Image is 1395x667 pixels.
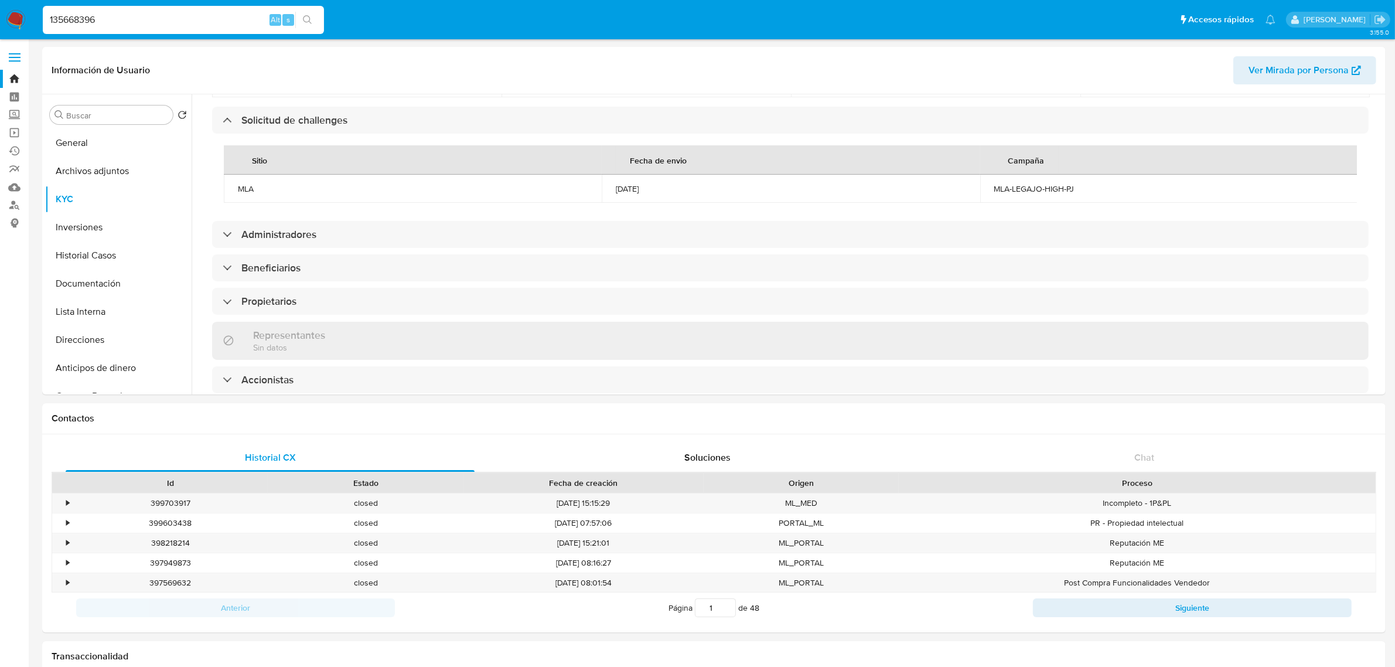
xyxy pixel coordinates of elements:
div: 397569632 [73,573,268,593]
button: Volver al orden por defecto [178,110,187,123]
div: closed [268,494,463,513]
button: Direcciones [45,326,192,354]
div: • [66,537,69,549]
div: 398218214 [73,533,268,553]
h3: Solicitud de challenges [241,114,347,127]
span: Soluciones [684,451,731,464]
h3: Accionistas [241,373,294,386]
div: closed [268,513,463,533]
div: MLA-LEGAJO-HIGH-PJ [994,183,1344,194]
div: • [66,577,69,588]
p: Sin datos [253,342,325,353]
div: closed [268,533,463,553]
button: search-icon [295,12,319,28]
div: Estado [276,477,455,489]
div: Id [81,477,260,489]
span: Alt [271,14,280,25]
div: Administradores [212,221,1369,248]
button: General [45,129,192,157]
span: Ver Mirada por Persona [1249,56,1349,84]
h1: Contactos [52,413,1376,424]
span: Chat [1134,451,1154,464]
div: ML_PORTAL [704,533,899,553]
div: [DATE] [616,183,966,194]
div: 399703917 [73,494,268,513]
button: Anticipos de dinero [45,354,192,382]
div: Solicitud de challenges [212,107,1369,134]
div: Reputación ME [899,553,1376,573]
h3: Beneficiarios [241,261,301,274]
div: Origen [712,477,891,489]
button: Ver Mirada por Persona [1233,56,1376,84]
div: • [66,557,69,569]
div: Sitio [238,146,281,174]
div: Incompleto - 1P&PL [899,494,1376,513]
span: Página de [668,598,759,617]
span: Accesos rápidos [1188,13,1254,26]
div: [DATE] 15:15:29 [463,494,704,513]
button: Lista Interna [45,298,192,326]
span: s [286,14,290,25]
div: closed [268,573,463,593]
div: RepresentantesSin datos [212,322,1369,360]
h3: Administradores [241,228,316,241]
span: Historial CX [245,451,296,464]
button: Anterior [76,598,395,617]
div: [DATE] 07:57:06 [463,513,704,533]
span: 48 [750,602,759,614]
button: Cuentas Bancarias [45,382,192,410]
div: closed [268,553,463,573]
div: Post Compra Funcionalidades Vendedor [899,573,1376,593]
div: [DATE] 08:01:54 [463,573,704,593]
div: Fecha de creación [472,477,695,489]
div: Accionistas [212,366,1369,393]
button: Archivos adjuntos [45,157,192,185]
button: Inversiones [45,213,192,241]
button: Siguiente [1033,598,1352,617]
div: PR - Propiedad intelectual [899,513,1376,533]
div: [DATE] 15:21:01 [463,533,704,553]
h1: Transaccionalidad [52,651,1376,662]
button: Documentación [45,270,192,298]
input: Buscar [66,110,168,121]
a: Notificaciones [1266,15,1275,25]
div: [DATE] 08:16:27 [463,553,704,573]
button: Buscar [54,110,64,120]
div: 397949873 [73,553,268,573]
div: • [66,498,69,509]
h3: Representantes [253,329,325,342]
div: • [66,518,69,529]
h1: Información de Usuario [52,64,150,76]
div: PORTAL_ML [704,513,899,533]
p: andres.vilosio@mercadolibre.com [1304,14,1370,25]
h3: Propietarios [241,295,296,308]
button: Historial Casos [45,241,192,270]
div: ML_PORTAL [704,573,899,593]
div: 399603438 [73,513,268,533]
div: Propietarios [212,288,1369,315]
div: Proceso [907,477,1367,489]
div: Beneficiarios [212,254,1369,281]
div: ML_PORTAL [704,553,899,573]
div: MLA [238,183,588,194]
div: Fecha de envio [616,146,701,174]
div: Reputación ME [899,533,1376,553]
div: ML_MED [704,494,899,513]
button: KYC [45,185,192,213]
input: Buscar usuario o caso... [43,12,324,28]
div: Campaña [994,146,1059,174]
a: Salir [1374,13,1386,26]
